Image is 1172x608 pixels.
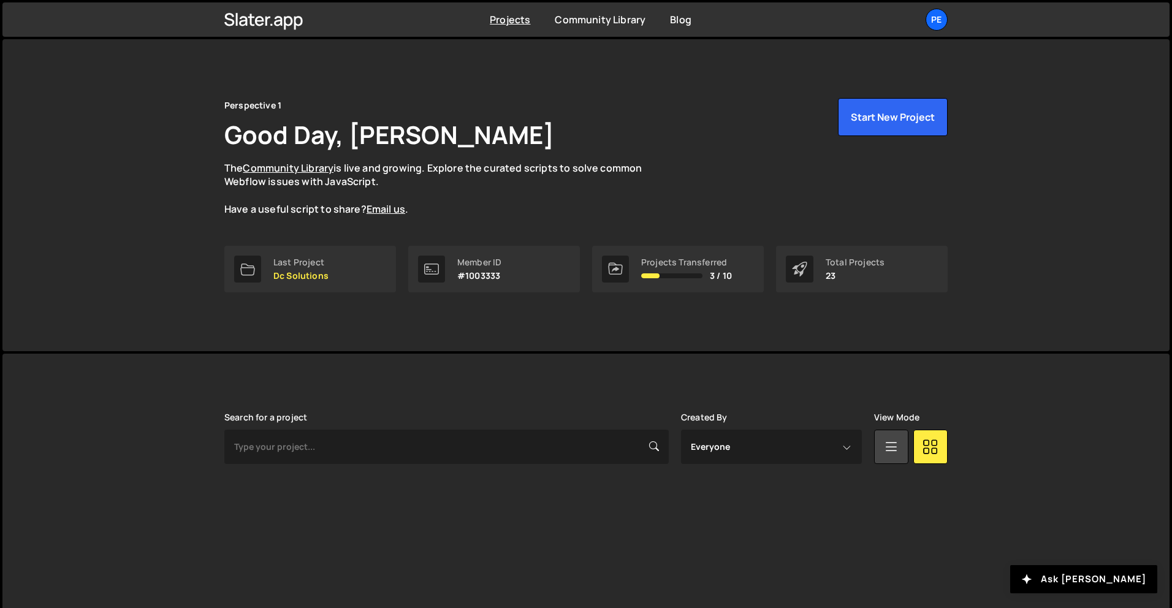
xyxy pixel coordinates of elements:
[555,13,645,26] a: Community Library
[224,430,669,464] input: Type your project...
[224,98,281,113] div: Perspective 1
[826,271,885,281] p: 23
[670,13,691,26] a: Blog
[224,412,307,422] label: Search for a project
[874,412,919,422] label: View Mode
[926,9,948,31] a: Pe
[838,98,948,136] button: Start New Project
[273,271,329,281] p: Dc Solutions
[224,161,666,216] p: The is live and growing. Explore the curated scripts to solve common Webflow issues with JavaScri...
[710,271,732,281] span: 3 / 10
[681,412,728,422] label: Created By
[641,257,732,267] div: Projects Transferred
[224,246,396,292] a: Last Project Dc Solutions
[826,257,885,267] div: Total Projects
[1010,565,1157,593] button: Ask [PERSON_NAME]
[243,161,333,175] a: Community Library
[490,13,530,26] a: Projects
[457,271,501,281] p: #1003333
[224,118,554,151] h1: Good Day, [PERSON_NAME]
[457,257,501,267] div: Member ID
[273,257,329,267] div: Last Project
[367,202,405,216] a: Email us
